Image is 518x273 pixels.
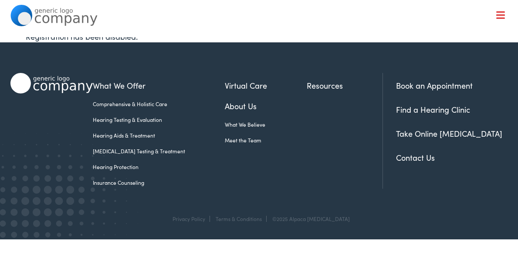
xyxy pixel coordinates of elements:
a: Comprehensive & Holistic Care [93,100,225,108]
a: [MEDICAL_DATA] Testing & Treatment [93,147,225,155]
a: Privacy Policy [173,215,205,222]
a: Hearing Testing & Evaluation [93,116,225,124]
a: What We Offer [17,35,508,62]
img: Alpaca Audiology [10,73,93,93]
div: ©2025 Alpaca [MEDICAL_DATA] [268,216,350,222]
a: Terms & Conditions [216,215,262,222]
a: About Us [225,100,307,112]
a: Insurance Counseling [93,179,225,187]
a: What We Believe [225,121,307,128]
a: Contact Us [396,152,435,163]
a: Book an Appointment [396,80,473,91]
a: Hearing Protection [93,163,225,171]
a: What We Offer [93,79,225,91]
a: Virtual Care [225,79,307,91]
a: Find a Hearing Clinic [396,104,470,115]
a: Take Online [MEDICAL_DATA] [396,128,502,139]
a: Hearing Aids & Treatment [93,131,225,139]
a: Resources [307,79,383,91]
a: Meet the Team [225,136,307,144]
